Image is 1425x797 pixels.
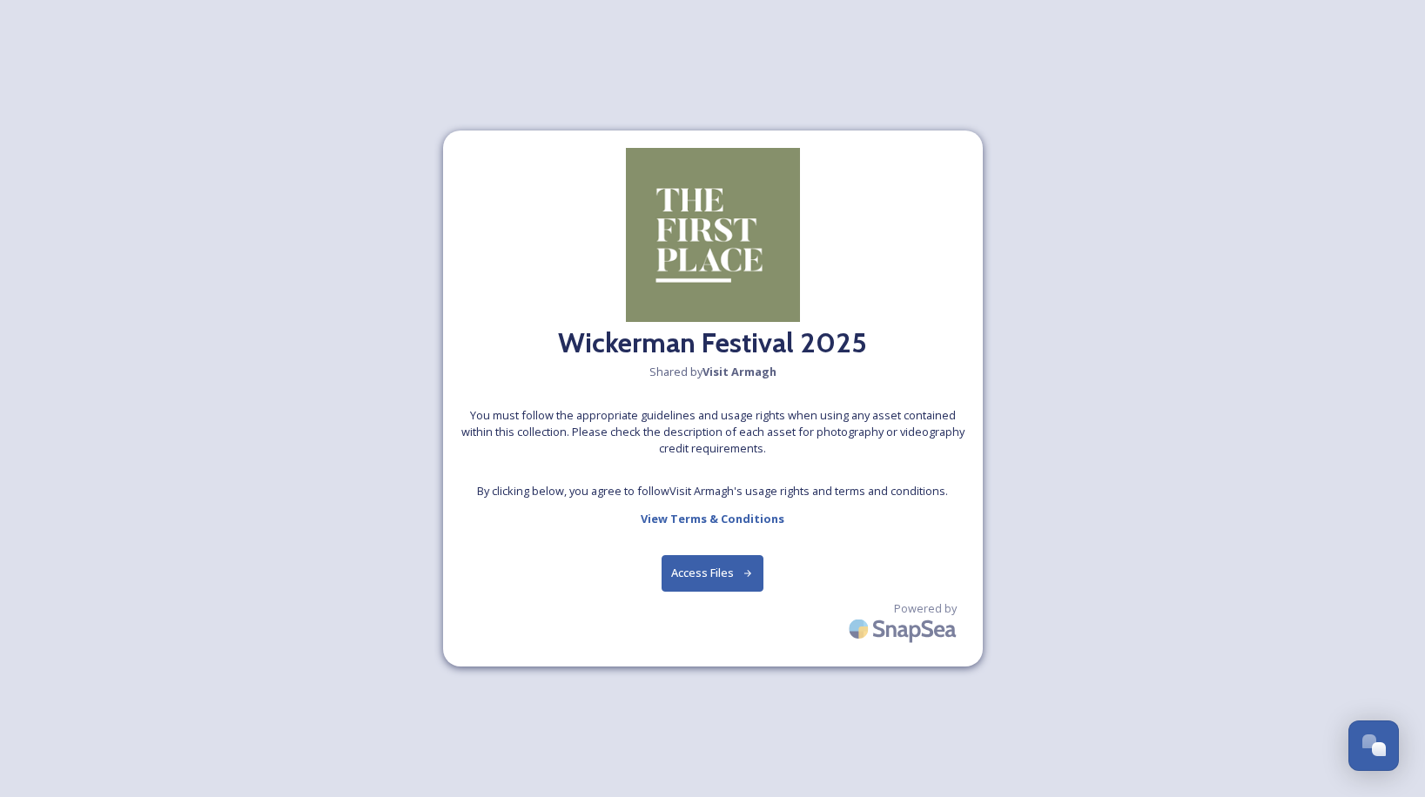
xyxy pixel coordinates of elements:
[477,483,948,499] span: By clicking below, you agree to follow Visit Armagh 's usage rights and terms and conditions.
[1348,720,1399,771] button: Open Chat
[894,600,957,617] span: Powered by
[626,148,800,322] img: download%20(6).png
[662,555,763,591] button: Access Files
[844,608,965,649] img: SnapSea Logo
[558,322,867,364] h2: Wickerman Festival 2025
[641,508,784,529] a: View Terms & Conditions
[460,407,965,458] span: You must follow the appropriate guidelines and usage rights when using any asset contained within...
[641,511,784,526] strong: View Terms & Conditions
[649,364,776,380] span: Shared by
[702,364,776,379] strong: Visit Armagh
